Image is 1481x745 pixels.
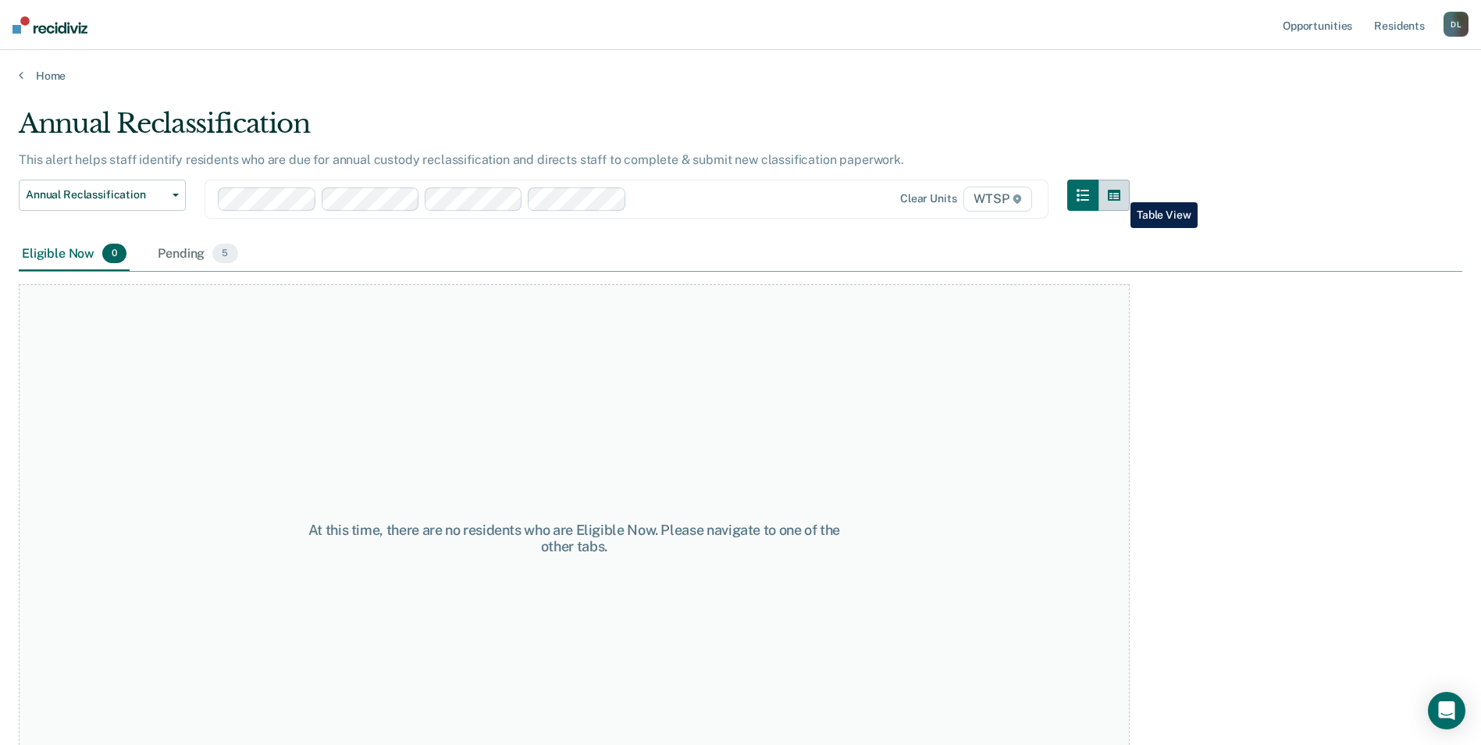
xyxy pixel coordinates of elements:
div: Annual Reclassification [19,108,1130,152]
div: Eligible Now0 [19,237,130,272]
img: Recidiviz [12,16,87,34]
button: Annual Reclassification [19,180,186,211]
span: 0 [102,244,126,264]
span: WTSP [963,187,1032,212]
a: Home [19,69,1462,83]
div: Clear units [900,192,957,205]
div: At this time, there are no residents who are Eligible Now. Please navigate to one of the other tabs. [297,522,851,555]
div: Pending5 [155,237,240,272]
div: Open Intercom Messenger [1428,692,1465,729]
div: D L [1444,12,1469,37]
span: Annual Reclassification [26,188,166,201]
button: DL [1444,12,1469,37]
span: 5 [212,244,237,264]
p: This alert helps staff identify residents who are due for annual custody reclassification and dir... [19,152,904,167]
